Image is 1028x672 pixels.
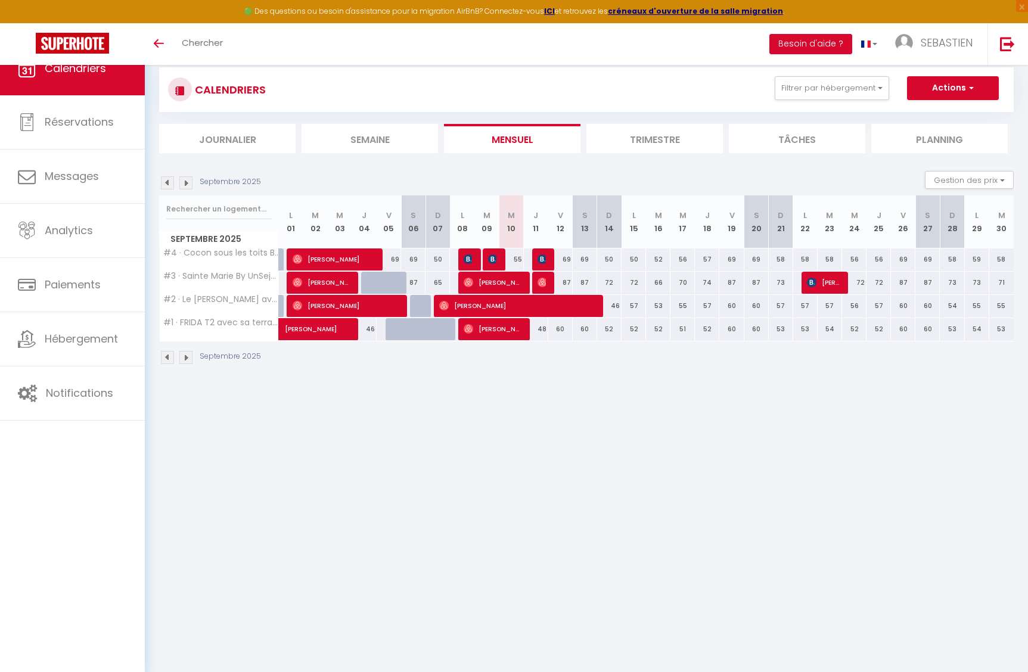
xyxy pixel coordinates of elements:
div: 59 [965,248,989,270]
div: 69 [377,248,401,270]
abbr: L [632,210,636,221]
button: Gestion des prix [925,171,1014,189]
div: 52 [695,318,719,340]
abbr: J [705,210,710,221]
span: Réservations [45,114,114,129]
th: 06 [401,195,426,248]
div: 73 [940,272,964,294]
div: 57 [695,295,719,317]
th: 22 [793,195,818,248]
p: Septembre 2025 [200,351,261,362]
div: 55 [670,295,695,317]
a: [PERSON_NAME] [279,318,303,341]
button: Actions [907,76,999,100]
div: 51 [670,318,695,340]
span: [PERSON_NAME] [293,248,376,270]
th: 10 [499,195,523,248]
li: Planning [871,124,1008,153]
span: Chercher [182,36,223,49]
span: Notifications [46,385,113,400]
div: 58 [940,248,964,270]
span: Calendriers [45,61,106,76]
th: 01 [279,195,303,248]
img: ... [895,34,913,52]
div: 74 [695,272,719,294]
span: [PERSON_NAME] [538,271,546,294]
abbr: M [655,210,662,221]
th: 17 [670,195,695,248]
th: 30 [989,195,1014,248]
div: 60 [744,295,769,317]
th: 14 [597,195,622,248]
abbr: D [778,210,784,221]
th: 28 [940,195,964,248]
abbr: M [679,210,687,221]
input: Rechercher un logement... [166,198,272,220]
div: 52 [646,318,670,340]
div: 54 [818,318,842,340]
abbr: V [558,210,563,221]
th: 12 [548,195,573,248]
span: SEBASTIEN [921,35,973,50]
abbr: M [851,210,858,221]
abbr: J [533,210,538,221]
abbr: V [900,210,906,221]
th: 20 [744,195,769,248]
strong: ICI [544,6,555,16]
div: 65 [426,272,450,294]
h3: CALENDRIERS [192,76,266,103]
div: 60 [548,318,573,340]
div: 60 [719,318,744,340]
div: 69 [891,248,915,270]
div: 71 [989,272,1014,294]
div: 57 [695,248,719,270]
li: Tâches [729,124,865,153]
div: 70 [670,272,695,294]
span: [PERSON_NAME] [439,294,598,317]
div: 52 [646,248,670,270]
span: [PERSON_NAME] [538,248,546,270]
div: 60 [573,318,597,340]
abbr: M [998,210,1005,221]
div: 57 [769,295,793,317]
div: 57 [793,295,818,317]
div: 56 [842,295,866,317]
div: 56 [866,248,891,270]
div: 60 [915,318,940,340]
div: 69 [719,248,744,270]
span: [PERSON_NAME] [293,271,351,294]
li: Journalier [159,124,296,153]
div: 87 [548,272,573,294]
span: [PERSON_NAME] [285,312,367,334]
th: 08 [450,195,474,248]
th: 29 [965,195,989,248]
th: 09 [474,195,499,248]
a: créneaux d'ouverture de la salle migration [608,6,783,16]
abbr: J [362,210,367,221]
span: [PERSON_NAME] [464,271,522,294]
div: 54 [940,295,964,317]
div: 53 [769,318,793,340]
div: 50 [597,248,622,270]
abbr: D [606,210,612,221]
div: 87 [891,272,915,294]
button: Besoin d'aide ? [769,34,852,54]
abbr: V [729,210,735,221]
a: ... SEBASTIEN [886,23,987,65]
p: Septembre 2025 [200,176,261,188]
div: 58 [769,248,793,270]
th: 15 [622,195,646,248]
div: 60 [915,295,940,317]
img: Super Booking [36,33,109,54]
div: 58 [818,248,842,270]
div: 55 [499,248,523,270]
abbr: M [483,210,490,221]
th: 18 [695,195,719,248]
th: 02 [303,195,328,248]
abbr: D [435,210,441,221]
th: 13 [573,195,597,248]
th: 26 [891,195,915,248]
div: 69 [915,248,940,270]
abbr: S [754,210,759,221]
